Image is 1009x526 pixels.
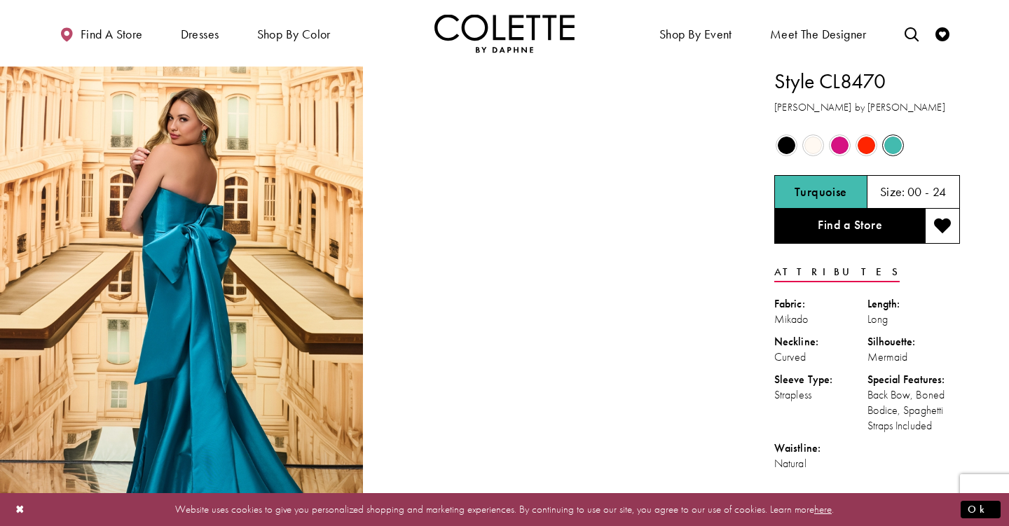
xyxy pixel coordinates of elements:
a: Check Wishlist [932,14,953,53]
div: Turquoise [881,133,905,158]
div: Special Features: [867,372,961,387]
button: Close Dialog [8,497,32,522]
span: Shop By Event [659,27,732,41]
div: Fuchsia [828,133,852,158]
div: Fabric: [774,296,867,312]
span: Shop by color [254,14,334,53]
div: Natural [774,456,867,471]
span: Meet the designer [770,27,867,41]
div: Black [774,133,799,158]
p: Website uses cookies to give you personalized shopping and marketing experiences. By continuing t... [101,500,908,519]
a: Meet the designer [767,14,870,53]
div: Waistline: [774,441,867,456]
span: Find a store [81,27,143,41]
div: Mermaid [867,349,961,365]
div: Neckline: [774,334,867,349]
h5: 00 - 24 [907,185,947,199]
a: Attributes [774,262,900,282]
h3: [PERSON_NAME] by [PERSON_NAME] [774,99,960,116]
div: Mikado [774,312,867,327]
span: Size: [880,184,905,200]
div: Back Bow, Boned Bodice, Spaghetti Straps Included [867,387,961,434]
div: Scarlet [854,133,879,158]
div: Long [867,312,961,327]
a: Find a store [56,14,146,53]
a: Toggle search [901,14,922,53]
button: Submit Dialog [961,501,1001,518]
div: Silhouette: [867,334,961,349]
div: Length: [867,296,961,312]
h5: Chosen color [795,185,847,199]
div: Diamond White [801,133,825,158]
a: Find a Store [774,209,925,244]
span: Shop By Event [656,14,736,53]
video: Style CL8470 Colette by Daphne #1 autoplay loop mute video [370,67,733,248]
span: Dresses [177,14,223,53]
a: here [814,502,832,516]
div: Curved [774,349,867,365]
a: Visit Home Page [434,14,575,53]
div: Product color controls state depends on size chosen [774,132,960,159]
img: Colette by Daphne [434,14,575,53]
span: Shop by color [257,27,331,41]
h1: Style CL8470 [774,67,960,96]
button: Add to wishlist [925,209,960,244]
div: Strapless [774,387,867,403]
div: Sleeve Type: [774,372,867,387]
span: Dresses [181,27,219,41]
